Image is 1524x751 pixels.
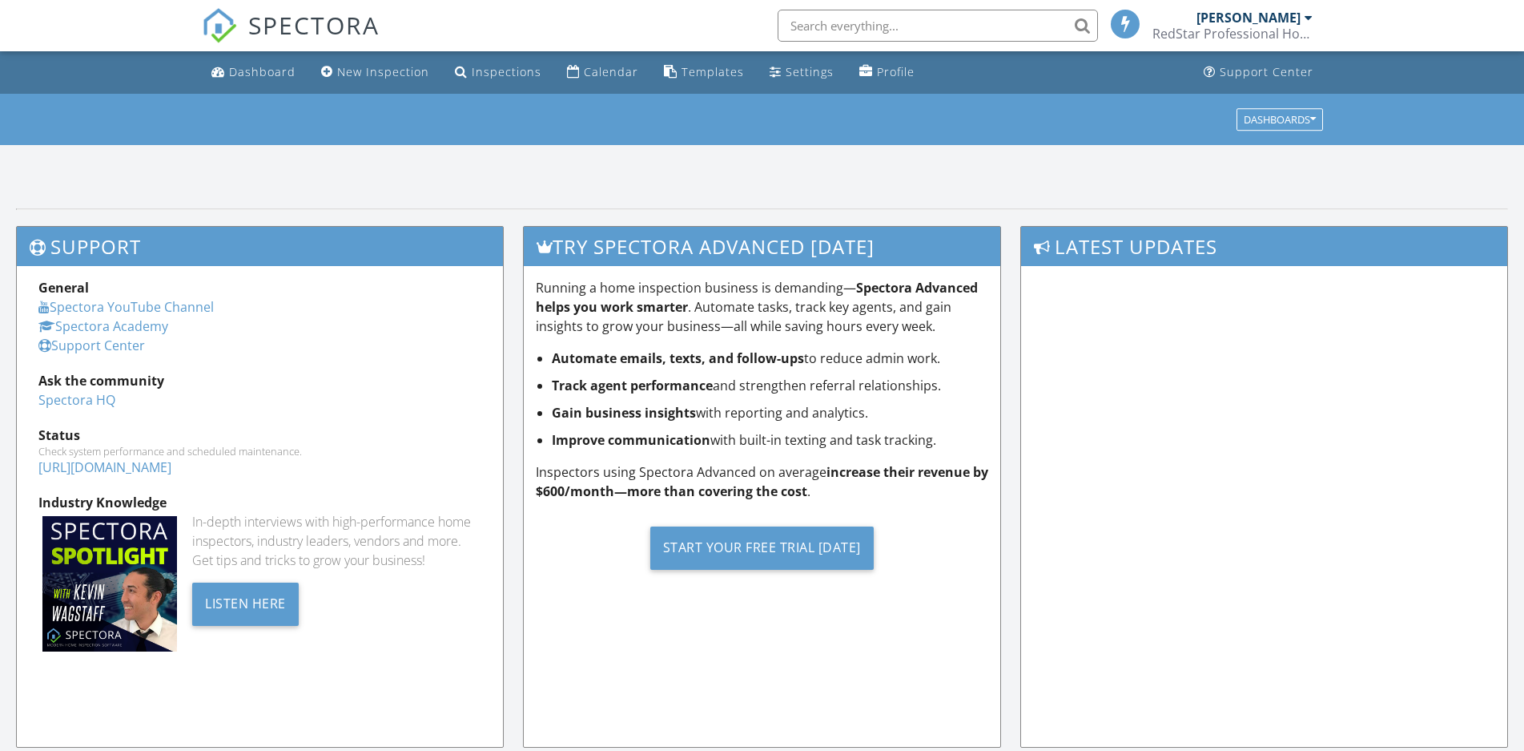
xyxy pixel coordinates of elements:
div: Profile [877,64,915,79]
div: Status [38,426,481,445]
span: SPECTORA [248,8,380,42]
img: The Best Home Inspection Software - Spectora [202,8,237,43]
li: to reduce admin work. [552,349,988,368]
strong: Automate emails, texts, and follow-ups [552,349,804,367]
a: Calendar [561,58,645,87]
div: Dashboards [1244,114,1316,125]
p: Running a home inspection business is demanding— . Automate tasks, track key agents, and gain ins... [536,278,988,336]
strong: Spectora Advanced helps you work smarter [536,279,978,316]
a: [URL][DOMAIN_NAME] [38,458,171,476]
a: Listen Here [192,594,299,612]
a: Inspections [448,58,548,87]
a: Spectora HQ [38,391,115,409]
div: Calendar [584,64,638,79]
div: Support Center [1220,64,1313,79]
strong: General [38,279,89,297]
a: Dashboard [205,58,302,87]
h3: Try spectora advanced [DATE] [524,227,1000,266]
li: with reporting and analytics. [552,403,988,422]
div: Settings [786,64,834,79]
div: In-depth interviews with high-performance home inspectors, industry leaders, vendors and more. Ge... [192,512,481,570]
div: Listen Here [192,583,299,626]
a: Support Center [1197,58,1320,87]
strong: Improve communication [552,431,710,449]
li: and strengthen referral relationships. [552,376,988,395]
li: with built-in texting and task tracking. [552,430,988,450]
img: Spectoraspolightmain [42,516,177,651]
strong: increase their revenue by $600/month—more than covering the cost [536,463,988,500]
div: Inspections [472,64,541,79]
div: Dashboard [229,64,296,79]
p: Inspectors using Spectora Advanced on average . [536,462,988,501]
a: Templates [657,58,750,87]
div: Industry Knowledge [38,493,481,512]
a: Spectora YouTube Channel [38,298,214,316]
div: RedStar Professional Home Inspection, Inc [1152,26,1313,42]
a: Spectora Academy [38,317,168,335]
h3: Support [17,227,503,266]
div: Ask the community [38,371,481,390]
div: [PERSON_NAME] [1196,10,1301,26]
div: New Inspection [337,64,429,79]
input: Search everything... [778,10,1098,42]
a: Support Center [38,337,145,354]
div: Templates [682,64,744,79]
button: Dashboards [1236,108,1323,131]
h3: Latest Updates [1021,227,1507,266]
a: Start Your Free Trial [DATE] [536,514,988,582]
strong: Track agent performance [552,377,713,394]
a: New Inspection [315,58,436,87]
div: Check system performance and scheduled maintenance. [38,445,481,458]
a: SPECTORA [202,22,380,55]
strong: Gain business insights [552,404,696,422]
div: Start Your Free Trial [DATE] [650,527,874,570]
a: Settings [763,58,840,87]
a: Company Profile [853,58,921,87]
